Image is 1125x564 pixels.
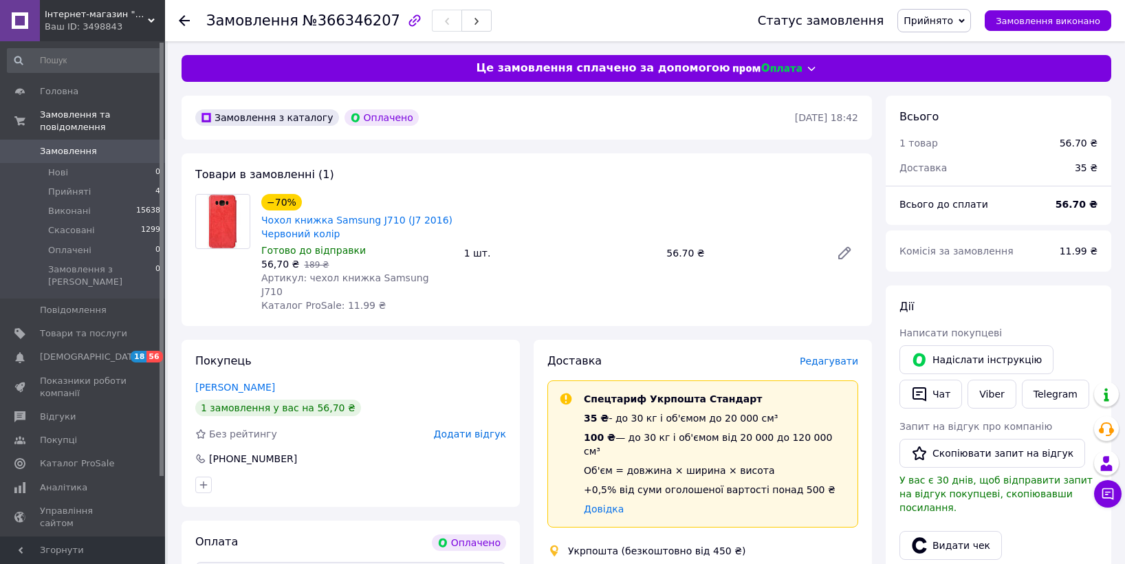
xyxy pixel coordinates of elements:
[141,224,160,237] span: 1299
[48,205,91,217] span: Виконані
[179,14,190,28] div: Повернутися назад
[261,245,366,256] span: Готово до відправки
[45,8,148,21] span: Інтернет-магазин "Caseya"
[195,354,252,367] span: Покупець
[1060,136,1097,150] div: 56.70 ₴
[40,85,78,98] span: Головна
[40,434,77,446] span: Покупці
[261,272,429,297] span: Артикул: чехол книжка Samsung J710
[432,534,506,551] div: Оплачено
[899,531,1002,560] button: Видати чек
[195,535,238,548] span: Оплата
[48,263,155,288] span: Замовлення з [PERSON_NAME]
[1022,380,1089,409] a: Telegram
[261,300,386,311] span: Каталог ProSale: 11.99 ₴
[131,351,146,362] span: 18
[195,168,334,181] span: Товари в замовленні (1)
[195,382,275,393] a: [PERSON_NAME]
[584,431,847,458] div: — до 30 кг і об'ємом від 20 000 до 120 000 см³
[40,411,76,423] span: Відгуки
[899,421,1052,432] span: Запит на відгук про компанію
[146,351,162,362] span: 56
[40,327,127,340] span: Товари та послуги
[899,138,938,149] span: 1 товар
[1060,246,1097,257] span: 11.99 ₴
[40,145,97,158] span: Замовлення
[155,263,160,288] span: 0
[195,400,361,416] div: 1 замовлення у вас на 56,70 ₴
[1056,199,1097,210] b: 56.70 ₴
[40,375,127,400] span: Показники роботи компанії
[584,464,847,477] div: Об'єм = довжина × ширина × висота
[584,411,847,425] div: - до 30 кг і об'ємом до 20 000 см³
[261,194,302,210] div: −70%
[899,327,1002,338] span: Написати покупцеві
[303,12,400,29] span: №366346207
[40,351,142,363] span: [DEMOGRAPHIC_DATA]
[476,61,730,76] span: Це замовлення сплачено за допомогою
[899,475,1093,513] span: У вас є 30 днів, щоб відправити запит на відгук покупцеві, скопіювавши посилання.
[584,483,847,497] div: +0,5% від суми оголошеної вартості понад 500 ₴
[1094,480,1122,508] button: Чат з покупцем
[584,503,624,514] a: Довідка
[45,21,165,33] div: Ваш ID: 3498843
[459,243,662,263] div: 1 шт.
[304,260,329,270] span: 189 ₴
[203,195,243,248] img: Чохол книжка Samsung J710 (J7 2016) Червоний колір
[48,166,68,179] span: Нові
[795,112,858,123] time: [DATE] 18:42
[40,481,87,494] span: Аналітика
[899,246,1014,257] span: Комісія за замовлення
[208,452,298,466] div: [PHONE_NUMBER]
[968,380,1016,409] a: Viber
[831,239,858,267] a: Редагувати
[899,162,947,173] span: Доставка
[434,429,506,440] span: Додати відгук
[899,439,1085,468] button: Скопіювати запит на відгук
[155,186,160,198] span: 4
[345,109,419,126] div: Оплачено
[584,432,615,443] span: 100 ₴
[40,109,165,133] span: Замовлення та повідомлення
[40,457,114,470] span: Каталог ProSale
[904,15,953,26] span: Прийнято
[40,505,127,530] span: Управління сайтом
[899,300,914,313] span: Дії
[40,304,107,316] span: Повідомлення
[800,356,858,367] span: Редагувати
[155,244,160,257] span: 0
[206,12,298,29] span: Замовлення
[48,244,91,257] span: Оплачені
[584,393,762,404] span: Спецтариф Укрпошта Стандарт
[547,354,602,367] span: Доставка
[899,345,1053,374] button: Надіслати інструкцію
[261,215,452,239] a: Чохол книжка Samsung J710 (J7 2016) Червоний колір
[565,544,749,558] div: Укрпошта (безкоштовно від 450 ₴)
[985,10,1111,31] button: Замовлення виконано
[195,109,339,126] div: Замовлення з каталогу
[209,429,277,440] span: Без рейтингу
[584,413,609,424] span: 35 ₴
[1067,153,1106,183] div: 35 ₴
[758,14,884,28] div: Статус замовлення
[261,259,299,270] span: 56,70 ₴
[48,186,91,198] span: Прийняті
[155,166,160,179] span: 0
[996,16,1100,26] span: Замовлення виконано
[48,224,95,237] span: Скасовані
[136,205,160,217] span: 15638
[7,48,162,73] input: Пошук
[899,110,939,123] span: Всього
[899,199,988,210] span: Всього до сплати
[899,380,962,409] button: Чат
[661,243,825,263] div: 56.70 ₴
